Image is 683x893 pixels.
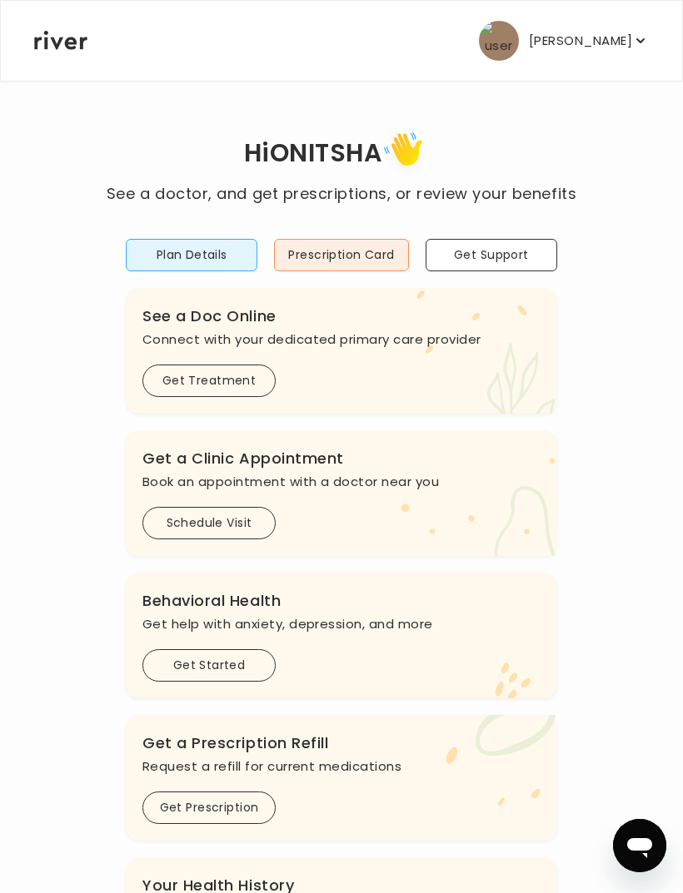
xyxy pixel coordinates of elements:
[274,239,408,271] button: Prescription Card
[529,29,632,52] p: [PERSON_NAME]
[479,21,649,61] button: user avatar[PERSON_NAME]
[142,649,276,682] button: Get Started
[142,589,541,613] h3: Behavioral Health
[142,470,541,494] p: Book an appointment with a doctor near you
[107,182,576,206] p: See a doctor, and get prescriptions, or review your benefits
[142,328,541,351] p: Connect with your dedicated primary care provider
[426,239,557,271] button: Get Support
[142,755,541,778] p: Request a refill for current medications
[142,507,276,539] button: Schedule Visit
[142,732,541,755] h3: Get a Prescription Refill
[142,365,276,397] button: Get Treatment
[142,305,541,328] h3: See a Doc Online
[613,819,666,872] iframe: Button to launch messaging window
[107,127,576,182] h1: Hi ONITSHA
[126,239,257,271] button: Plan Details
[142,791,276,824] button: Get Prescription
[479,21,519,61] img: user avatar
[142,447,541,470] h3: Get a Clinic Appointment
[142,613,541,636] p: Get help with anxiety, depression, and more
